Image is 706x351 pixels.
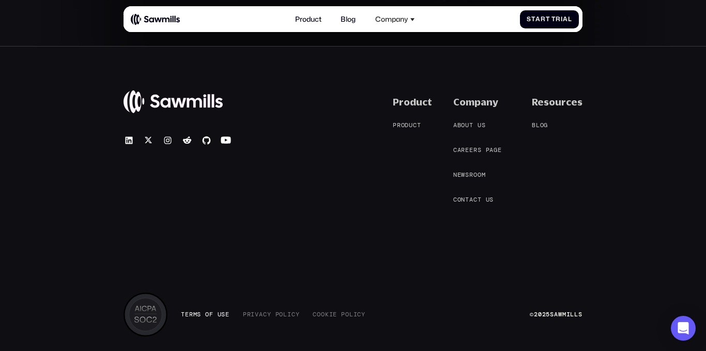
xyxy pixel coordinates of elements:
[453,171,457,178] span: N
[289,10,326,29] a: Product
[520,10,579,28] a: StartTrial
[563,16,568,23] span: a
[243,311,247,318] span: P
[393,121,430,130] a: Product
[461,171,465,178] span: w
[469,171,473,178] span: r
[397,121,401,129] span: r
[486,196,490,203] span: u
[296,311,300,318] span: y
[375,15,408,23] div: Company
[279,311,283,318] span: o
[478,196,482,203] span: t
[469,196,473,203] span: a
[189,311,193,318] span: r
[544,121,548,129] span: g
[494,146,498,154] span: g
[341,311,345,318] span: P
[345,311,349,318] span: o
[453,146,511,155] a: Careerspage
[465,171,469,178] span: s
[561,16,563,23] span: i
[478,146,482,154] span: s
[393,96,432,108] div: Product
[531,16,535,23] span: t
[335,10,361,29] a: Blog
[482,171,486,178] span: m
[478,121,482,129] span: u
[291,311,296,318] span: c
[417,121,421,129] span: t
[527,16,531,23] span: S
[532,121,536,129] span: B
[453,96,498,108] div: Company
[473,196,478,203] span: c
[263,311,267,318] span: c
[247,311,251,318] span: r
[473,146,478,154] span: r
[255,311,259,318] span: v
[453,146,457,154] span: C
[540,121,544,129] span: o
[370,10,420,29] div: Company
[349,311,354,318] span: l
[469,121,473,129] span: t
[453,121,457,129] span: A
[409,121,413,129] span: u
[489,146,494,154] span: a
[568,16,572,23] span: l
[551,16,556,23] span: T
[541,16,546,23] span: r
[259,311,263,318] span: a
[221,311,225,318] span: s
[465,146,469,154] span: e
[333,311,337,318] span: e
[453,196,457,203] span: C
[453,121,495,130] a: Aboutus
[482,121,486,129] span: s
[465,196,469,203] span: t
[325,311,329,318] span: k
[536,121,540,129] span: l
[275,311,280,318] span: P
[530,311,582,318] div: © Sawmills
[361,311,365,318] span: y
[461,121,465,129] span: o
[218,311,222,318] span: U
[489,196,494,203] span: s
[283,311,287,318] span: l
[354,311,358,318] span: i
[209,311,213,318] span: f
[532,96,582,108] div: Resources
[535,16,541,23] span: a
[671,316,696,341] div: Open Intercom Messenger
[181,311,185,318] span: T
[197,311,201,318] span: s
[478,171,482,178] span: o
[461,146,465,154] span: r
[357,311,361,318] span: c
[405,121,409,129] span: d
[457,196,462,203] span: o
[329,311,333,318] span: i
[243,311,300,318] a: PrivacyPolicy
[534,310,550,318] span: 2025
[457,121,462,129] span: b
[473,171,478,178] span: o
[185,311,189,318] span: e
[313,311,317,318] span: C
[267,311,271,318] span: y
[461,196,465,203] span: n
[532,121,557,130] a: Blog
[486,146,490,154] span: p
[413,121,417,129] span: c
[546,16,550,23] span: t
[469,146,473,154] span: e
[317,311,321,318] span: o
[321,311,325,318] span: o
[193,311,197,318] span: m
[498,146,502,154] span: e
[313,311,365,318] a: CookiePolicy
[457,146,462,154] span: a
[465,121,469,129] span: u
